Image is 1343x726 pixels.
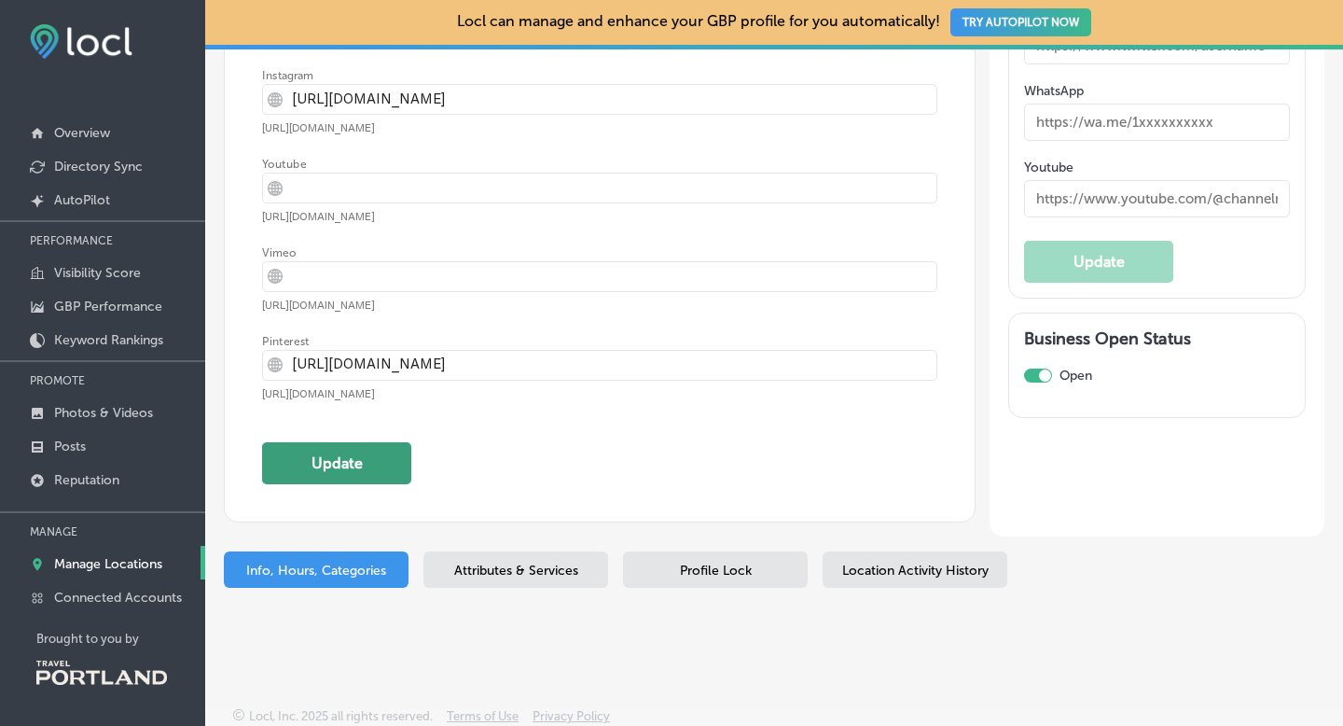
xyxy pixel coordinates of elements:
p: AutoPilot [54,192,110,208]
input: https://wa.me/1xxxxxxxxxx [1024,104,1290,141]
p: Visibility Score [54,265,141,281]
p: Reputation [54,472,119,488]
span: Attributes & Services [454,563,578,579]
label: Pinterest [262,336,309,347]
p: Brought to you by [36,632,205,646]
span: [URL][DOMAIN_NAME] [262,298,375,314]
p: Photos & Videos [54,405,153,421]
p: Posts [54,439,86,454]
button: Update [262,442,411,484]
span: Info, Hours, Categories [246,563,386,579]
p: Locl, Inc. 2025 all rights reserved. [249,709,433,723]
p: Overview [54,125,110,141]
span: Location Activity History [842,563,989,579]
img: fda3e92497d09a02dc62c9cd864e3231.png [30,24,132,59]
button: Update [1024,241,1173,283]
img: Travel Portland [36,661,167,685]
span: [URL][DOMAIN_NAME] [262,120,375,136]
span: [URL][DOMAIN_NAME] [262,209,375,225]
p: Connected Accounts [54,590,182,606]
p: GBP Performance [54,299,162,314]
label: WhatsApp [1024,83,1290,99]
input: https://www.youtube.com/@channelname [1024,180,1290,217]
label: Youtube [1024,160,1290,175]
h3: Business Open Status [1024,328,1290,349]
span: Profile Lock [680,563,752,579]
label: Vimeo [262,247,296,258]
p: Directory Sync [54,159,143,175]
p: Keyword Rankings [54,332,163,348]
button: TRY AUTOPILOT NOW [950,8,1091,36]
label: Youtube [262,160,306,171]
span: [URL][DOMAIN_NAME] [262,386,375,402]
label: Instagram [262,71,314,82]
p: Manage Locations [54,556,162,572]
label: Open [1059,368,1092,384]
